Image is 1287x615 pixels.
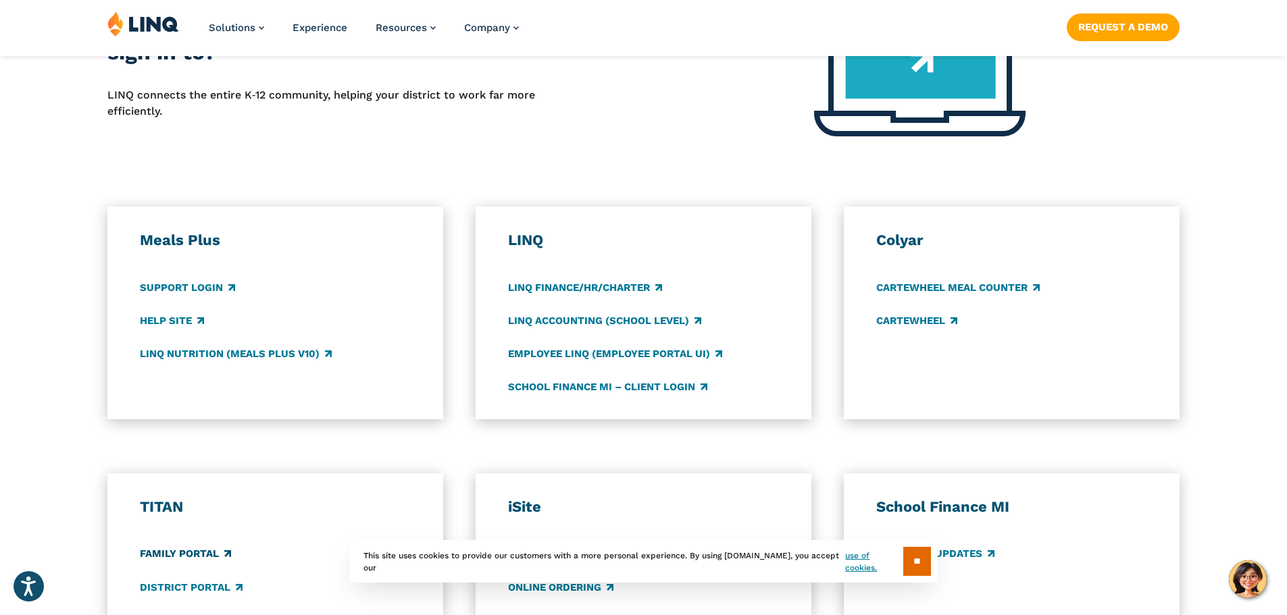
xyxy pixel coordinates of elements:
[376,22,427,34] span: Resources
[140,313,204,328] a: Help Site
[107,11,179,36] img: LINQ | K‑12 Software
[508,231,780,250] h3: LINQ
[876,498,1148,516] h3: School Finance MI
[140,346,332,361] a: LINQ Nutrition (Meals Plus v10)
[209,11,519,55] nav: Primary Navigation
[140,498,411,516] h3: TITAN
[876,231,1148,250] h3: Colyar
[845,550,903,574] a: use of cookies.
[107,87,536,120] p: LINQ connects the entire K‑12 community, helping your district to work far more efficiently.
[876,280,1040,295] a: CARTEWHEEL Meal Counter
[350,540,938,583] div: This site uses cookies to provide our customers with a more personal experience. By using [DOMAIN...
[1229,560,1267,598] button: Hello, have a question? Let’s chat.
[140,231,411,250] h3: Meals Plus
[508,280,662,295] a: LINQ Finance/HR/Charter
[209,22,255,34] span: Solutions
[464,22,519,34] a: Company
[508,498,780,516] h3: iSite
[140,547,231,562] a: Family Portal
[464,22,510,34] span: Company
[1067,14,1180,41] a: Request a Demo
[293,22,347,34] a: Experience
[508,379,707,394] a: School Finance MI – Client Login
[508,313,701,328] a: LINQ Accounting (school level)
[376,22,436,34] a: Resources
[508,346,722,361] a: Employee LINQ (Employee Portal UI)
[140,280,235,295] a: Support Login
[876,313,957,328] a: CARTEWHEEL
[1067,11,1180,41] nav: Button Navigation
[209,22,264,34] a: Solutions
